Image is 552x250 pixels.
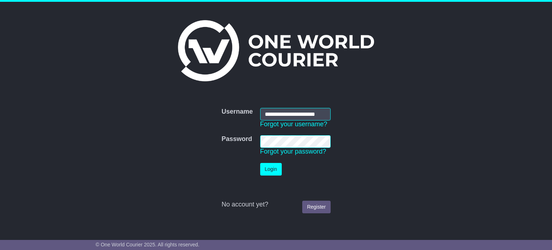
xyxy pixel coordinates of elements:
img: One World [178,20,374,81]
a: Register [302,201,330,213]
button: Login [260,163,282,176]
label: Username [221,108,253,116]
a: Forgot your username? [260,121,327,128]
span: © One World Courier 2025. All rights reserved. [96,242,199,247]
label: Password [221,135,252,143]
div: No account yet? [221,201,330,209]
a: Forgot your password? [260,148,326,155]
